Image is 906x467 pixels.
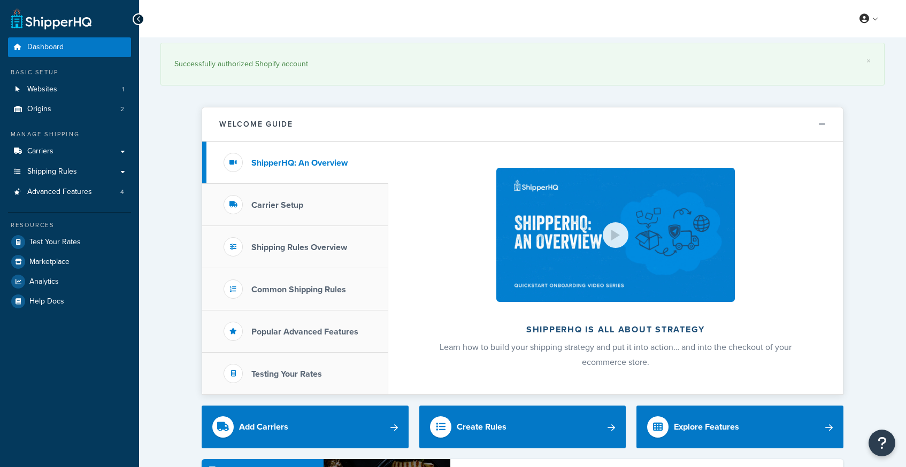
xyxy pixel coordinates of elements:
a: Marketplace [8,252,131,271]
span: Carriers [27,147,53,156]
h2: ShipperHQ is all about strategy [417,325,815,334]
a: Origins2 [8,99,131,119]
div: Explore Features [674,419,739,434]
div: Create Rules [457,419,506,434]
span: Websites [27,85,57,94]
div: Resources [8,221,131,230]
span: Shipping Rules [27,167,77,176]
a: Shipping Rules [8,162,131,182]
h3: Carrier Setup [251,200,303,210]
span: Help Docs [29,297,64,306]
span: 4 [120,188,124,197]
a: Dashboard [8,37,131,57]
div: Add Carriers [239,419,288,434]
li: Advanced Features [8,182,131,202]
div: Manage Shipping [8,130,131,139]
a: Carriers [8,142,131,161]
a: Add Carriers [202,406,409,448]
h2: Welcome Guide [219,120,293,128]
h3: Shipping Rules Overview [251,243,347,252]
a: Websites1 [8,80,131,99]
span: Marketplace [29,258,70,267]
button: Open Resource Center [869,430,895,456]
span: Dashboard [27,43,64,52]
span: Analytics [29,277,59,286]
span: Learn how to build your shipping strategy and put it into action… and into the checkout of your e... [440,341,792,368]
h3: ShipperHQ: An Overview [251,158,348,168]
h3: Testing Your Rates [251,369,322,379]
h3: Common Shipping Rules [251,285,346,294]
div: Successfully authorized Shopify account [174,57,871,72]
a: Create Rules [419,406,626,448]
a: × [866,57,871,65]
span: Test Your Rates [29,238,81,247]
span: 1 [122,85,124,94]
a: Advanced Features4 [8,182,131,202]
a: Help Docs [8,292,131,311]
a: Explore Features [636,406,843,448]
a: Analytics [8,272,131,291]
div: Basic Setup [8,68,131,77]
span: 2 [120,105,124,114]
img: ShipperHQ is all about strategy [496,168,735,302]
button: Welcome Guide [202,107,843,142]
li: Websites [8,80,131,99]
span: Advanced Features [27,188,92,197]
h3: Popular Advanced Features [251,327,358,337]
li: Origins [8,99,131,119]
span: Origins [27,105,51,114]
a: Test Your Rates [8,232,131,252]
